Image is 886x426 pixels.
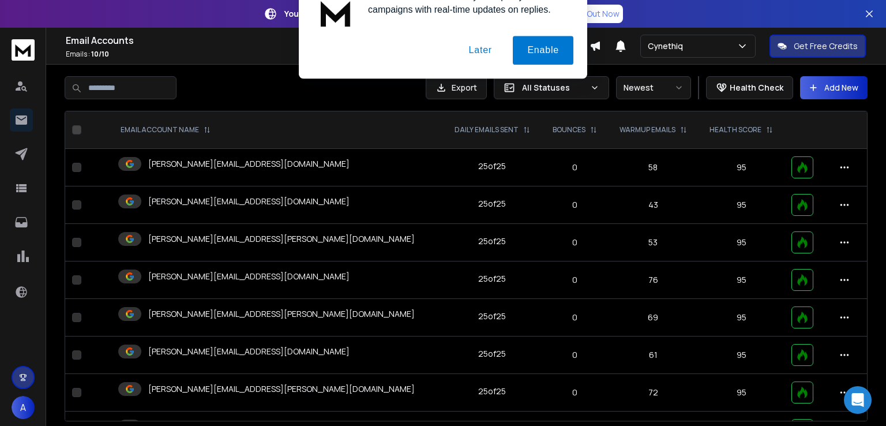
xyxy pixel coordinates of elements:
p: 0 [549,312,601,323]
td: 95 [698,149,784,186]
td: 69 [608,299,699,337]
p: [PERSON_NAME][EMAIL_ADDRESS][PERSON_NAME][DOMAIN_NAME] [148,308,415,320]
td: 95 [698,261,784,299]
p: 0 [549,387,601,398]
p: 0 [549,199,601,211]
div: 25 of 25 [478,236,506,247]
p: [PERSON_NAME][EMAIL_ADDRESS][PERSON_NAME][DOMAIN_NAME] [148,383,415,395]
p: 0 [549,349,601,361]
td: 72 [608,374,699,412]
td: 61 [608,337,699,374]
p: DAILY EMAILS SENT [455,125,519,134]
div: EMAIL ACCOUNT NAME [121,125,211,134]
div: Open Intercom Messenger [844,386,872,414]
p: [PERSON_NAME][EMAIL_ADDRESS][DOMAIN_NAME] [148,196,350,207]
p: [PERSON_NAME][EMAIL_ADDRESS][DOMAIN_NAME] [148,346,350,357]
p: 0 [549,162,601,173]
td: 95 [698,299,784,337]
button: Enable [513,60,573,89]
p: [PERSON_NAME][EMAIL_ADDRESS][DOMAIN_NAME] [148,271,350,282]
p: 0 [549,237,601,248]
div: 25 of 25 [478,311,506,322]
div: Enable notifications to stay on top of your campaigns with real-time updates on replies. [359,14,573,40]
div: 25 of 25 [478,160,506,172]
div: 25 of 25 [478,386,506,397]
p: [PERSON_NAME][EMAIL_ADDRESS][PERSON_NAME][DOMAIN_NAME] [148,233,415,245]
td: 53 [608,224,699,261]
div: 25 of 25 [478,198,506,210]
td: 76 [608,261,699,299]
td: 43 [608,186,699,224]
td: 95 [698,224,784,261]
td: 95 [698,374,784,412]
img: notification icon [313,14,359,60]
p: HEALTH SCORE [709,125,761,134]
td: 95 [698,337,784,374]
button: A [12,396,35,419]
td: 58 [608,149,699,186]
p: 0 [549,274,601,286]
p: BOUNCES [553,125,585,134]
p: WARMUP EMAILS [620,125,675,134]
div: 25 of 25 [478,348,506,360]
p: [PERSON_NAME][EMAIL_ADDRESS][DOMAIN_NAME] [148,158,350,170]
td: 95 [698,186,784,224]
div: 25 of 25 [478,273,506,285]
button: Later [454,60,506,89]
